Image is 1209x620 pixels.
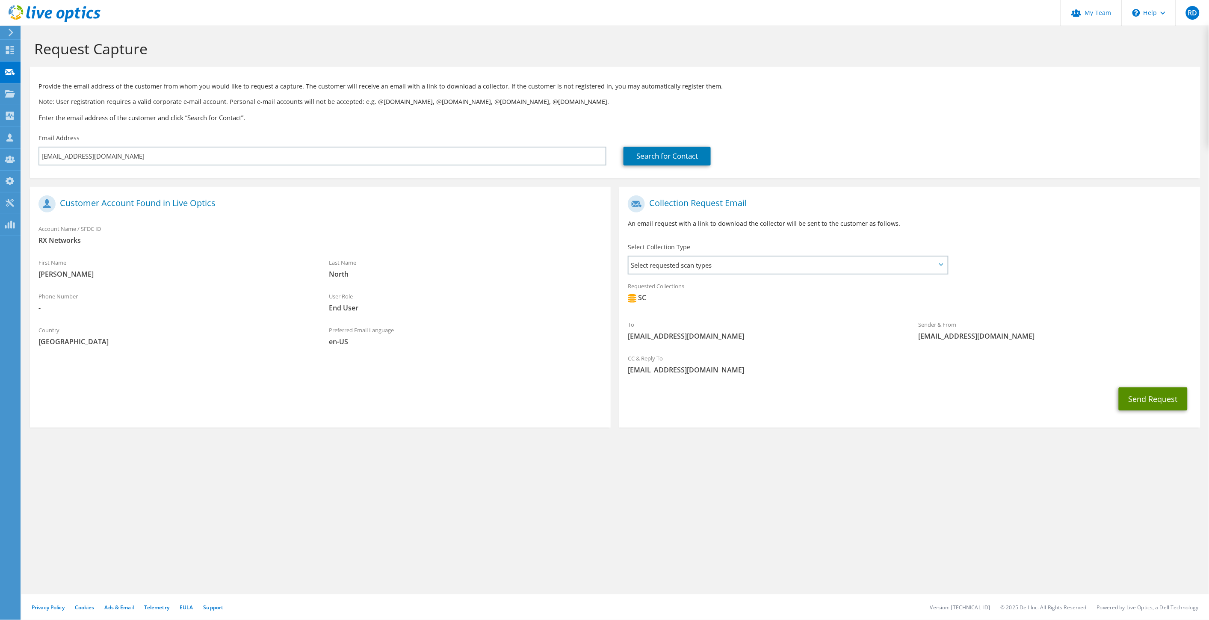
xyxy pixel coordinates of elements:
[38,134,80,142] label: Email Address
[38,337,312,346] span: [GEOGRAPHIC_DATA]
[30,321,320,351] div: Country
[1001,604,1087,611] li: © 2025 Dell Inc. All Rights Reserved
[919,331,1192,341] span: [EMAIL_ADDRESS][DOMAIN_NAME]
[329,337,602,346] span: en-US
[1097,604,1199,611] li: Powered by Live Optics, a Dell Technology
[105,604,134,611] a: Ads & Email
[38,195,598,213] h1: Customer Account Found in Live Optics
[38,82,1192,91] p: Provide the email address of the customer from whom you would like to request a capture. The cust...
[38,113,1192,122] h3: Enter the email address of the customer and click “Search for Contact”.
[619,277,1200,311] div: Requested Collections
[930,604,990,611] li: Version: [TECHNICAL_ID]
[628,331,901,341] span: [EMAIL_ADDRESS][DOMAIN_NAME]
[320,321,611,351] div: Preferred Email Language
[30,220,611,249] div: Account Name / SFDC ID
[629,257,947,274] span: Select requested scan types
[628,195,1187,213] h1: Collection Request Email
[628,293,646,303] div: SC
[619,316,910,345] div: To
[910,316,1200,345] div: Sender & From
[619,349,1200,379] div: CC & Reply To
[628,243,690,251] label: Select Collection Type
[38,236,602,245] span: RX Networks
[30,254,320,283] div: First Name
[32,604,65,611] a: Privacy Policy
[1186,6,1200,20] span: RD
[1119,387,1188,410] button: Send Request
[320,254,611,283] div: Last Name
[628,365,1191,375] span: [EMAIL_ADDRESS][DOMAIN_NAME]
[203,604,223,611] a: Support
[329,269,602,279] span: North
[30,287,320,317] div: Phone Number
[34,40,1192,58] h1: Request Capture
[38,303,312,313] span: -
[320,287,611,317] div: User Role
[144,604,169,611] a: Telemetry
[180,604,193,611] a: EULA
[75,604,95,611] a: Cookies
[628,219,1191,228] p: An email request with a link to download the collector will be sent to the customer as follows.
[38,269,312,279] span: [PERSON_NAME]
[329,303,602,313] span: End User
[38,97,1192,106] p: Note: User registration requires a valid corporate e-mail account. Personal e-mail accounts will ...
[624,147,711,165] a: Search for Contact
[1132,9,1140,17] svg: \n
